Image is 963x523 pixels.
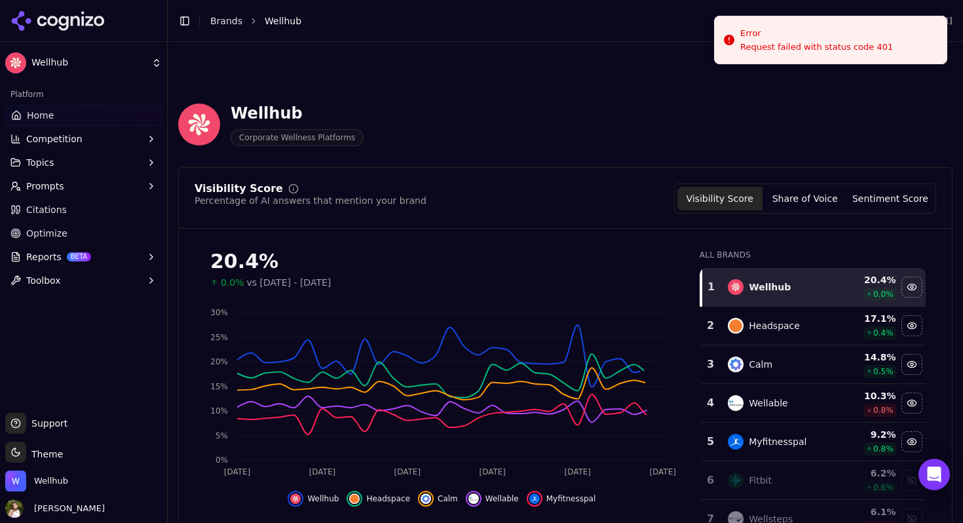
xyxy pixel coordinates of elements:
[677,187,763,210] button: Visibility Score
[701,268,926,307] tr: 1wellhubWellhub20.4%0.0%Hide wellhub data
[178,104,220,145] img: Wellhub
[763,187,848,210] button: Share of Voice
[26,274,61,287] span: Toolbox
[564,467,591,476] tspan: [DATE]
[349,494,360,504] img: headspace
[901,393,922,414] button: Hide wellable data
[210,357,228,366] tspan: 20%
[5,128,162,149] button: Competition
[546,494,596,504] span: Myfitnesspal
[5,246,162,267] button: ReportsBETA
[708,279,715,295] div: 1
[918,459,950,490] div: Open Intercom Messenger
[5,199,162,220] a: Citations
[749,474,772,487] div: Fitbit
[26,156,54,169] span: Topics
[5,52,26,73] img: Wellhub
[873,289,894,300] span: 0.0 %
[216,455,228,465] tspan: 0%
[26,180,64,193] span: Prompts
[216,431,228,440] tspan: 5%
[5,270,162,291] button: Toolbox
[728,434,744,450] img: myfitnesspal
[210,16,242,26] a: Brands
[5,471,68,492] button: Open organization switcher
[5,499,105,518] button: Open user button
[26,203,67,216] span: Citations
[527,491,596,507] button: Hide myfitnesspal data
[210,333,228,342] tspan: 25%
[307,494,339,504] span: Wellhub
[901,431,922,452] button: Hide myfitnesspal data
[5,84,162,105] div: Platform
[749,358,772,371] div: Calm
[873,405,894,416] span: 0.8 %
[848,187,933,210] button: Sentiment Score
[728,473,744,488] img: fitbit
[466,491,519,507] button: Hide wellable data
[5,105,162,126] a: Home
[706,473,715,488] div: 6
[706,318,715,334] div: 2
[26,417,67,430] span: Support
[309,467,336,476] tspan: [DATE]
[5,176,162,197] button: Prompts
[728,357,744,372] img: calm
[26,132,83,145] span: Competition
[195,194,426,207] div: Percentage of AI answers that mention your brand
[231,129,364,146] span: Corporate Wellness Platforms
[5,499,24,518] img: Ana Paula Flores De Melo
[873,328,894,338] span: 0.4 %
[290,494,301,504] img: wellhub
[366,494,410,504] span: Headspace
[749,435,806,448] div: Myfitnesspal
[706,357,715,372] div: 3
[210,14,832,28] nav: breadcrumb
[224,467,251,476] tspan: [DATE]
[728,395,744,411] img: wellable
[728,318,744,334] img: headspace
[839,351,896,364] div: 14.8 %
[740,41,893,53] div: Request failed with status code 401
[34,475,68,487] span: Wellhub
[418,491,458,507] button: Hide calm data
[901,277,922,298] button: Hide wellhub data
[706,434,715,450] div: 5
[5,152,162,173] button: Topics
[210,250,673,273] div: 20.4%
[221,276,244,289] span: 0.0%
[210,308,228,317] tspan: 30%
[26,449,63,459] span: Theme
[706,395,715,411] div: 4
[700,250,926,260] div: All Brands
[873,482,894,493] span: 0.6 %
[288,491,339,507] button: Hide wellhub data
[31,57,146,69] span: Wellhub
[701,307,926,345] tr: 2headspaceHeadspace17.1%0.4%Hide headspace data
[210,382,228,391] tspan: 15%
[728,279,744,295] img: wellhub
[421,494,431,504] img: calm
[740,27,893,40] div: Error
[5,471,26,492] img: Wellhub
[749,397,787,410] div: Wellable
[5,223,162,244] a: Optimize
[438,494,458,504] span: Calm
[468,494,479,504] img: wellable
[29,503,105,514] span: [PERSON_NAME]
[195,184,283,194] div: Visibility Score
[67,252,91,261] span: BETA
[873,366,894,377] span: 0.5 %
[247,276,331,289] span: vs [DATE] - [DATE]
[701,345,926,384] tr: 3calmCalm14.8%0.5%Hide calm data
[701,461,926,500] tr: 6fitbitFitbit6.2%0.6%Show fitbit data
[485,494,519,504] span: Wellable
[839,312,896,325] div: 17.1 %
[231,103,364,124] div: Wellhub
[27,109,54,122] span: Home
[901,315,922,336] button: Hide headspace data
[901,354,922,375] button: Hide calm data
[394,467,421,476] tspan: [DATE]
[839,428,896,441] div: 9.2 %
[701,384,926,423] tr: 4wellableWellable10.3%0.8%Hide wellable data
